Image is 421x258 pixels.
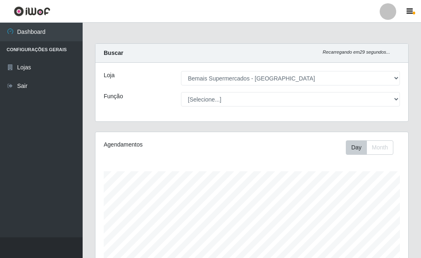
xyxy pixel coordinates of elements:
label: Loja [104,71,114,80]
div: Toolbar with button groups [346,140,400,155]
button: Day [346,140,367,155]
strong: Buscar [104,50,123,56]
img: CoreUI Logo [14,6,50,17]
button: Month [366,140,393,155]
i: Recarregando em 29 segundos... [323,50,390,54]
div: First group [346,140,393,155]
div: Agendamentos [104,140,220,149]
label: Função [104,92,123,101]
